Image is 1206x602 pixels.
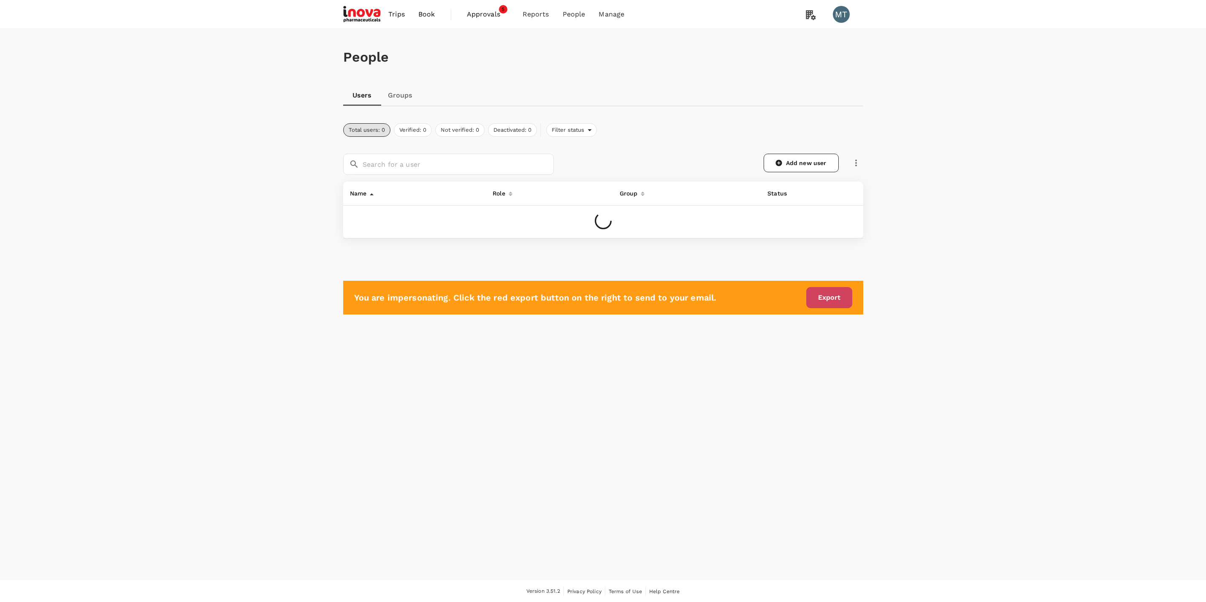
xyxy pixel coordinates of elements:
div: Group [616,185,638,198]
span: Trips [388,9,405,19]
a: Help Centre [649,587,680,596]
button: Deactivated: 0 [488,123,537,137]
a: Add new user [764,154,839,172]
span: Book [418,9,435,19]
h6: You are impersonating. Click the red export button on the right to send to your email. [354,291,717,304]
button: Total users: 0 [343,123,390,137]
button: Export [806,287,852,308]
span: Terms of Use [609,588,642,594]
div: Role [489,185,505,198]
span: Approvals [467,9,509,19]
button: Not verified: 0 [435,123,485,137]
a: Users [343,85,381,106]
span: Version 3.51.2 [526,587,560,596]
span: Privacy Policy [567,588,602,594]
span: People [563,9,585,19]
th: Status [761,182,811,206]
a: Privacy Policy [567,587,602,596]
span: Help Centre [649,588,680,594]
span: Reports [523,9,549,19]
h1: People [343,49,863,65]
a: Terms of Use [609,587,642,596]
span: Filter status [547,126,588,134]
img: iNova Pharmaceuticals [343,5,382,24]
div: MT [833,6,850,23]
div: Filter status [546,123,597,137]
div: Name [347,185,367,198]
input: Search for a user [363,154,554,175]
span: Manage [599,9,624,19]
a: Groups [381,85,419,106]
span: 5 [499,5,507,14]
button: Verified: 0 [394,123,432,137]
